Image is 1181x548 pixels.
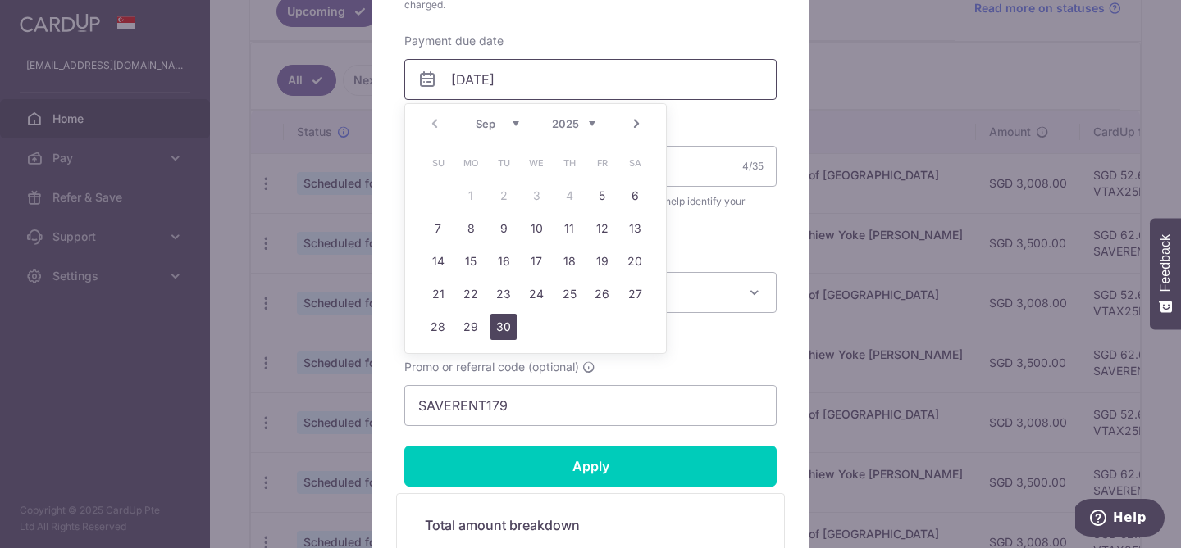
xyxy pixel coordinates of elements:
[404,446,777,487] input: Apply
[523,281,549,307] a: 24
[523,248,549,274] a: 17
[556,150,582,176] span: Thursday
[404,59,777,100] input: DD / MM / YYYY
[1158,234,1173,292] span: Feedback
[425,314,451,340] a: 28
[589,150,615,176] span: Friday
[425,215,451,242] a: 7
[589,215,615,242] a: 12
[556,248,582,274] a: 18
[458,281,484,307] a: 22
[404,33,504,49] label: Payment due date
[742,158,764,174] div: 4/35
[627,114,646,134] a: Next
[622,248,648,274] a: 20
[458,314,484,340] a: 29
[490,314,517,340] a: 30
[589,248,615,274] a: 19
[458,215,484,242] a: 8
[425,281,451,307] a: 21
[556,215,582,242] a: 11
[622,150,648,176] span: Saturday
[404,359,579,375] span: Promo or referral code (optional)
[622,215,648,242] a: 13
[622,281,648,307] a: 27
[556,281,582,307] a: 25
[1150,218,1181,329] button: Feedback - Show survey
[425,248,451,274] a: 14
[458,248,484,274] a: 15
[490,248,517,274] a: 16
[425,515,756,535] h5: Total amount breakdown
[490,281,517,307] a: 23
[589,183,615,209] a: 5
[490,215,517,242] a: 9
[523,150,549,176] span: Wednesday
[622,183,648,209] a: 6
[589,281,615,307] a: 26
[490,150,517,176] span: Tuesday
[523,215,549,242] a: 10
[1075,499,1165,540] iframe: Opens a widget where you can find more information
[458,150,484,176] span: Monday
[425,150,451,176] span: Sunday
